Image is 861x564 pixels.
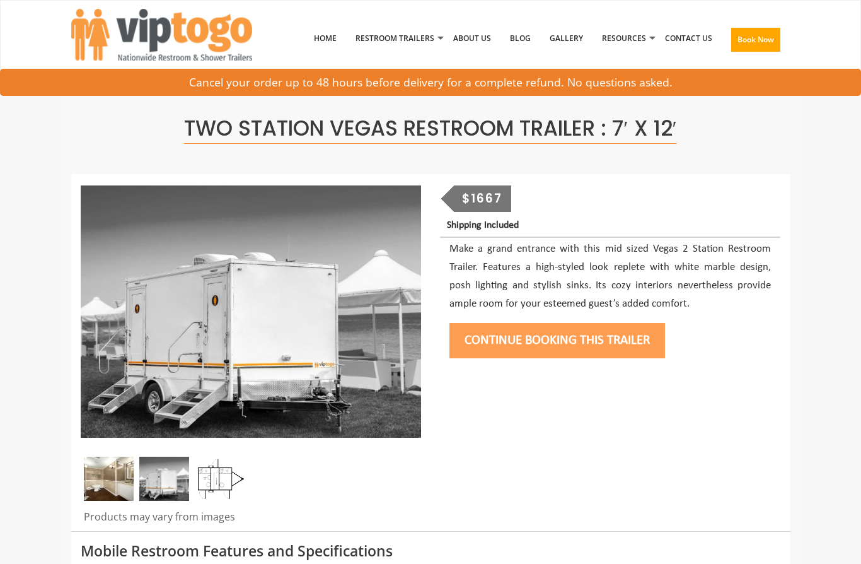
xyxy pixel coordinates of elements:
li:  [99,508,114,523]
span: Star Rating [79,523,115,532]
a: Blog [500,6,540,71]
button: Continue Booking this trailer [449,323,665,358]
li:  [112,508,127,523]
a: Continue Booking this trailer [449,334,665,347]
li:  [72,508,88,523]
span: 5 [74,523,78,532]
a: Restroom Trailers [346,6,444,71]
button: Book Now [731,28,780,52]
a: Gallery [540,6,592,71]
a: Contact Us [656,6,722,71]
a: Book Now [722,6,790,79]
img: Side view of two station restroom trailer with separate doors for males and females [81,185,421,438]
span: Yeshiva Of S. [124,523,166,532]
img: Inside of complete restroom with a stall and mirror [84,457,134,501]
img: Review Rating [26,513,51,538]
p: Make a grand entrance with this mid sized Vegas 2 Station Restroom Trailer. Features a high-style... [449,240,771,314]
img: VIPTOGO [71,9,252,61]
a: Resources [592,6,656,71]
div: Products may vary from images [81,510,421,531]
span: [DATE] [74,532,96,541]
div: $1667 [454,185,512,212]
a: Home [304,6,346,71]
a: About Us [444,6,500,71]
li:  [125,508,141,523]
h3: Mobile Restroom Features and Specifications [81,543,780,559]
p: Shipping Included [447,217,780,234]
img: Side view of two station restroom trailer with separate doors for males and females [139,457,189,501]
span: by [74,524,208,533]
button: Live Chat [811,514,861,564]
img: Floor Plan of 2 station restroom with sink and toilet [194,457,244,501]
span: Two Station Vegas Restroom Trailer : 7′ x 12′ [184,114,676,144]
li:  [86,508,101,523]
